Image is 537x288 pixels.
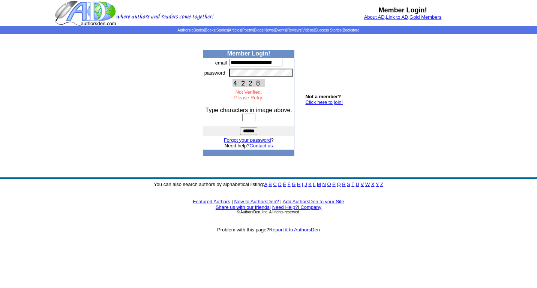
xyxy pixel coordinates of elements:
[217,227,320,232] font: Problem with this page?
[361,181,364,187] a: V
[278,181,281,187] a: D
[337,181,340,187] a: Q
[364,14,442,20] font: , ,
[304,181,307,187] a: J
[343,28,360,32] a: Bookstore
[356,181,359,187] a: U
[205,107,292,113] font: Type characters in image above.
[302,28,313,32] a: Videos
[224,137,271,143] a: Forgot your password
[177,28,359,32] span: | | | | | | | | | | | |
[237,210,300,214] font: © AuthorsDen, Inc. All rights reserved.
[283,181,286,187] a: E
[283,199,344,204] a: Add AuthorsDen to your Site
[351,181,354,187] a: T
[298,204,321,210] font: |
[287,28,301,32] a: Reviews
[317,181,321,187] a: M
[229,28,241,32] a: Articles
[380,181,383,187] a: Z
[232,199,233,204] font: |
[315,28,342,32] a: Success Stories
[254,28,263,32] a: Blogs
[305,94,341,99] b: Not a member?
[322,181,326,187] a: N
[216,28,228,32] a: Stories
[227,50,270,57] b: Member Login!
[232,79,265,87] img: This Is CAPTCHA Image
[386,14,408,20] a: Link to AD
[308,181,312,187] a: K
[264,181,267,187] a: A
[409,14,441,20] a: Gold Members
[280,199,281,204] font: |
[224,137,274,143] font: ?
[327,181,331,187] a: O
[242,28,253,32] a: Poetry
[191,28,204,32] a: eBooks
[273,181,276,187] a: C
[270,204,271,210] font: |
[371,181,375,187] a: X
[225,143,273,148] font: Need help?
[205,28,215,32] a: Books
[234,89,263,100] font: Not Verified. Please Retry.
[193,199,230,204] a: Featured Authors
[204,70,225,76] font: password
[302,181,303,187] a: I
[292,181,295,187] a: G
[249,143,273,148] a: Contact us
[364,14,385,20] a: About AD
[272,204,298,210] a: Need Help?
[332,181,335,187] a: P
[177,28,190,32] a: Authors
[379,6,427,14] b: Member Login!
[216,204,270,210] a: Share us with our friends
[285,71,291,77] img: npw-badge-icon-locked.svg
[365,181,370,187] a: W
[215,60,227,66] font: email
[376,181,379,187] a: Y
[285,60,291,66] img: npw-badge-icon-locked.svg
[300,204,321,210] a: Company
[264,28,274,32] a: News
[275,28,286,32] a: Events
[154,181,383,187] font: You can also search authors by alphabetical listing:
[313,181,316,187] a: L
[342,181,345,187] a: R
[269,227,320,232] a: Report it to AuthorsDen
[268,181,272,187] a: B
[234,199,279,204] a: New to AuthorsDen?
[297,181,300,187] a: H
[305,99,343,105] a: Click here to join!
[288,181,291,187] a: F
[347,181,350,187] a: S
